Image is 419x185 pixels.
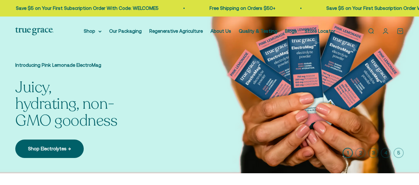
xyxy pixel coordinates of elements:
button: 1 [343,148,353,158]
button: 5 [394,148,404,158]
a: Blogs [285,28,297,34]
button: 4 [381,148,391,158]
a: Shop Electrolytes → [15,140,84,158]
a: Regenerative Agriculture [149,28,203,34]
split-lines: Juicy, hydrating, non-GMO goodness [15,77,117,131]
a: Store Locator [305,28,335,34]
p: Introducing Pink Lemonade ElectroMag [15,61,143,69]
button: 2 [355,148,366,158]
summary: Shop [84,27,102,35]
a: Free Shipping on Orders $50+ [209,5,275,11]
a: Our Packaging [109,28,142,34]
button: 3 [368,148,378,158]
p: Save $5 on Your First Subscription Order With Code: WELCOME5 [16,4,158,12]
a: Quality & Testing [239,28,277,34]
a: About Us [210,28,231,34]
